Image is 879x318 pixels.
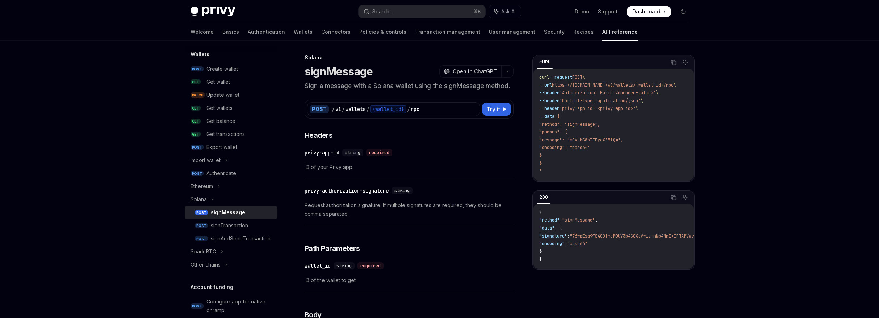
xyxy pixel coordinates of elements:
[539,90,560,96] span: --header
[206,78,230,86] div: Get wallet
[305,81,514,91] p: Sign a message with a Solana wallet using the signMessage method.
[191,182,213,191] div: Ethereum
[206,104,233,112] div: Get wallets
[305,201,514,218] span: Request authorization signature. If multiple signatures are required, they should be comma separa...
[191,66,204,72] span: POST
[359,23,406,41] a: Policies & controls
[560,90,656,96] span: 'Authorization: Basic <encoded-value>'
[305,54,514,61] div: Solana
[191,145,204,150] span: POST
[565,241,567,247] span: :
[539,82,552,88] span: --url
[335,106,341,113] div: v1
[539,161,542,166] span: }
[191,156,221,165] div: Import wallet
[206,65,238,73] div: Create wallet
[537,193,550,202] div: 200
[191,195,207,204] div: Solana
[206,143,237,152] div: Export wallet
[567,233,570,239] span: :
[595,217,598,223] span: ,
[367,106,369,113] div: /
[211,234,271,243] div: signAndSendTransaction
[191,247,216,256] div: Spark BTC
[185,88,277,102] a: PATCHUpdate wallet
[473,9,481,15] span: ⌘ K
[501,8,516,15] span: Ask AI
[539,168,542,174] span: '
[191,283,233,292] h5: Account funding
[222,23,239,41] a: Basics
[539,145,590,150] span: "encoding": "base64"
[489,23,535,41] a: User management
[598,8,618,15] a: Support
[191,7,235,17] img: dark logo
[359,5,485,18] button: Search...⌘K
[191,303,204,309] span: POST
[342,106,345,113] div: /
[539,153,542,158] span: }
[321,23,351,41] a: Connectors
[185,295,277,317] a: POSTConfigure app for native onramp
[539,256,542,262] span: }
[544,23,565,41] a: Security
[439,65,501,78] button: Open in ChatGPT
[415,23,480,41] a: Transaction management
[539,98,560,104] span: --header
[489,5,521,18] button: Ask AI
[185,219,277,232] a: POSTsignTransaction
[539,113,554,119] span: --data
[195,223,208,228] span: POST
[206,169,236,178] div: Authenticate
[305,163,514,172] span: ID of your Privy app.
[185,115,277,128] a: GETGet balance
[582,74,585,80] span: \
[366,149,392,156] div: required
[305,130,333,140] span: Headers
[394,188,410,194] span: string
[453,68,497,75] span: Open in ChatGPT
[357,262,384,269] div: required
[482,103,511,116] button: Try it
[573,23,594,41] a: Recipes
[674,82,676,88] span: \
[486,105,500,113] span: Try it
[305,262,331,269] div: wallet_id
[552,82,674,88] span: https://[DOMAIN_NAME]/v1/wallets/{wallet_id}/rpc
[537,58,553,66] div: cURL
[539,137,623,143] span: "message": "aGVsbG8sIFByaXZ5IQ=",
[370,105,406,113] div: {wallet_id}
[191,79,201,85] span: GET
[195,210,208,215] span: POST
[305,149,339,156] div: privy-app-id
[305,276,514,285] span: ID of the wallet to get.
[627,6,671,17] a: Dashboard
[345,150,360,156] span: string
[191,106,201,111] span: GET
[211,221,248,230] div: signTransaction
[206,91,239,99] div: Update wallet
[407,106,410,113] div: /
[336,263,352,269] span: string
[539,225,554,231] span: "data"
[185,141,277,154] a: POSTExport wallet
[560,217,562,223] span: :
[669,58,678,67] button: Copy the contents from the code block
[570,233,798,239] span: "76wpEsq9FS4QOInePQUY3b4GCXdVwLv+nNp4NnI+EPTAPVwvXCjzjUW/gD6Vuh4KaD+7p2X4MaTu6xYu0rMTAA=="
[346,106,366,113] div: wallets
[191,119,201,124] span: GET
[681,193,690,202] button: Ask AI
[305,243,360,253] span: Path Parameters
[539,217,560,223] span: "method"
[539,233,567,239] span: "signature"
[636,106,638,111] span: \
[539,129,567,135] span: "params": {
[554,113,560,119] span: '{
[185,232,277,245] a: POSTsignAndSendTransaction
[191,171,204,176] span: POST
[539,121,600,127] span: "method": "signMessage",
[575,8,589,15] a: Demo
[191,92,205,98] span: PATCH
[669,193,678,202] button: Copy the contents from the code block
[549,74,572,80] span: --request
